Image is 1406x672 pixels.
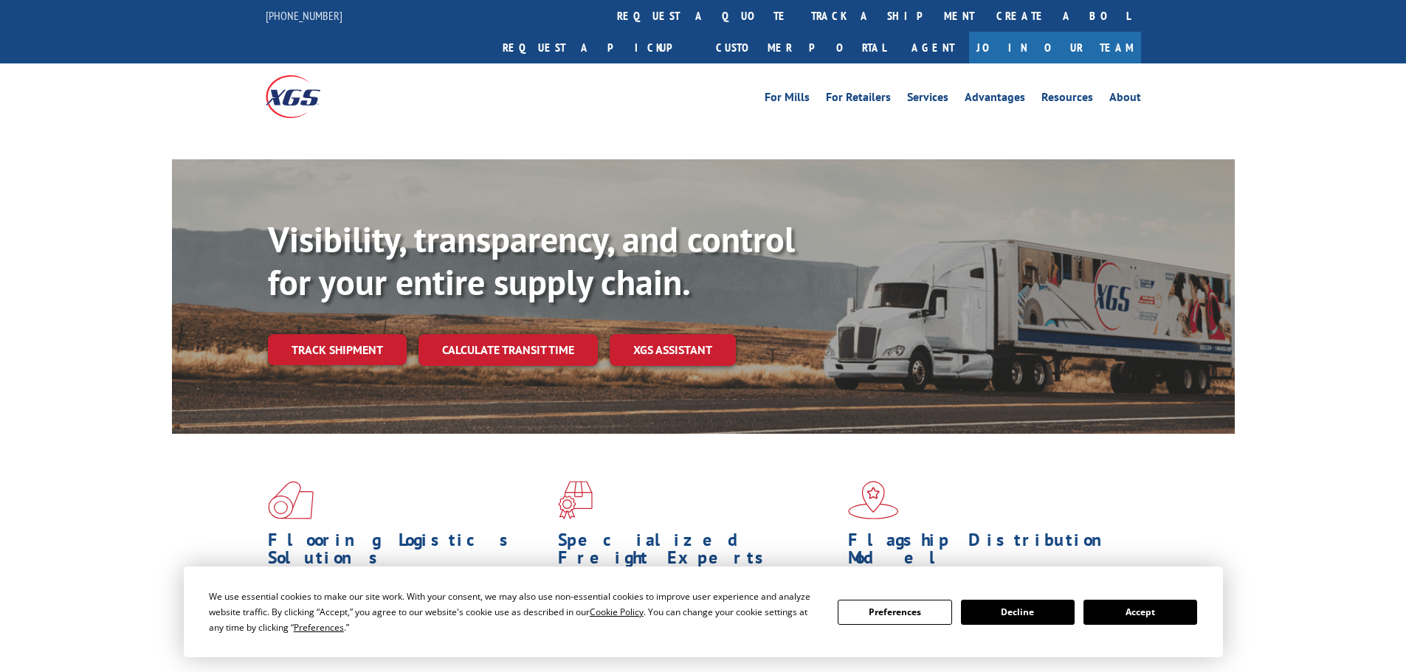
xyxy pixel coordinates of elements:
[558,531,837,574] h1: Specialized Freight Experts
[266,8,342,23] a: [PHONE_NUMBER]
[848,481,899,519] img: xgs-icon-flagship-distribution-model-red
[492,32,705,63] a: Request a pickup
[965,91,1025,108] a: Advantages
[209,589,820,635] div: We use essential cookies to make our site work. With your consent, we may also use non-essential ...
[969,32,1141,63] a: Join Our Team
[1041,91,1093,108] a: Resources
[294,621,344,634] span: Preferences
[961,600,1075,625] button: Decline
[705,32,897,63] a: Customer Portal
[897,32,969,63] a: Agent
[610,334,736,366] a: XGS ASSISTANT
[268,481,314,519] img: xgs-icon-total-supply-chain-intelligence-red
[268,334,407,365] a: Track shipment
[268,216,795,305] b: Visibility, transparency, and control for your entire supply chain.
[418,334,598,366] a: Calculate transit time
[590,606,644,618] span: Cookie Policy
[826,91,891,108] a: For Retailers
[765,91,810,108] a: For Mills
[558,481,593,519] img: xgs-icon-focused-on-flooring-red
[907,91,948,108] a: Services
[1083,600,1197,625] button: Accept
[838,600,951,625] button: Preferences
[184,567,1223,657] div: Cookie Consent Prompt
[848,531,1127,574] h1: Flagship Distribution Model
[1109,91,1141,108] a: About
[268,531,547,574] h1: Flooring Logistics Solutions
